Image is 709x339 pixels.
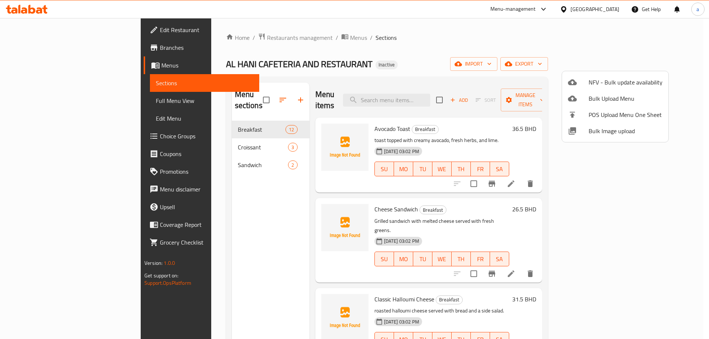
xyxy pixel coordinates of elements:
[589,127,662,135] span: Bulk Image upload
[589,94,662,103] span: Bulk Upload Menu
[562,107,668,123] li: POS Upload Menu One Sheet
[589,110,662,119] span: POS Upload Menu One Sheet
[562,90,668,107] li: Upload bulk menu
[589,78,662,87] span: NFV - Bulk update availability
